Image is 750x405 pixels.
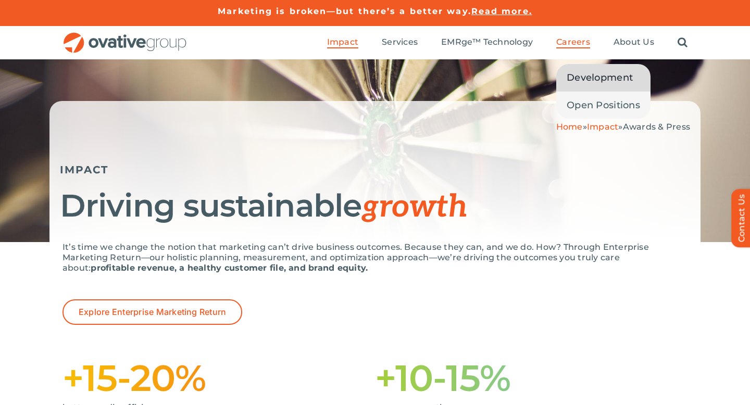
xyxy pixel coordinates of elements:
a: OG_Full_horizontal_RGB [63,31,187,41]
span: Open Positions [567,98,640,112]
span: Explore Enterprise Marketing Return [79,307,226,317]
h1: Driving sustainable [60,189,690,224]
h1: +10-15% [375,361,687,395]
a: Careers [556,37,590,48]
strong: profitable revenue, a healthy customer file, and brand equity. [91,263,368,273]
span: EMRge™ Technology [441,37,533,47]
a: Marketing is broken—but there’s a better way. [218,6,471,16]
a: Impact [587,122,618,132]
a: About Us [614,37,654,48]
a: Home [556,122,583,132]
a: Explore Enterprise Marketing Return [63,299,242,325]
a: Development [556,64,651,91]
a: Search [678,37,687,48]
a: Open Positions [556,92,651,119]
a: Services [382,37,418,48]
span: growth [361,188,468,226]
span: About Us [614,37,654,47]
span: Careers [556,37,590,47]
span: Services [382,37,418,47]
span: » » [556,122,690,132]
a: Read more. [471,6,532,16]
span: Awards & Press [623,122,690,132]
h1: +15-20% [63,361,375,395]
a: Impact [327,37,358,48]
a: EMRge™ Technology [441,37,533,48]
span: Impact [327,37,358,47]
p: It’s time we change the notion that marketing can’t drive business outcomes. Because they can, an... [63,242,687,273]
nav: Menu [327,26,687,59]
span: Development [567,70,633,85]
h5: IMPACT [60,163,690,176]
